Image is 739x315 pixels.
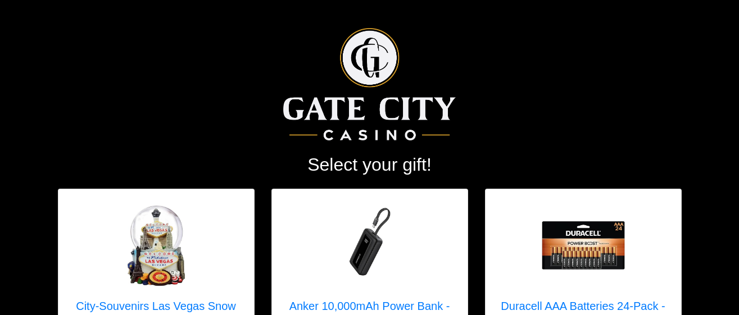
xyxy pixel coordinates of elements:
img: Logo [283,28,456,140]
img: Anker 10,000mAh Power Bank - Black [325,200,415,290]
img: City-Souvenirs Las Vegas Snow Globe - 3.5 Inches [111,200,201,290]
h2: Select your gift! [58,154,682,175]
img: Duracell AAA Batteries 24-Pack - Alkaline [538,200,628,290]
